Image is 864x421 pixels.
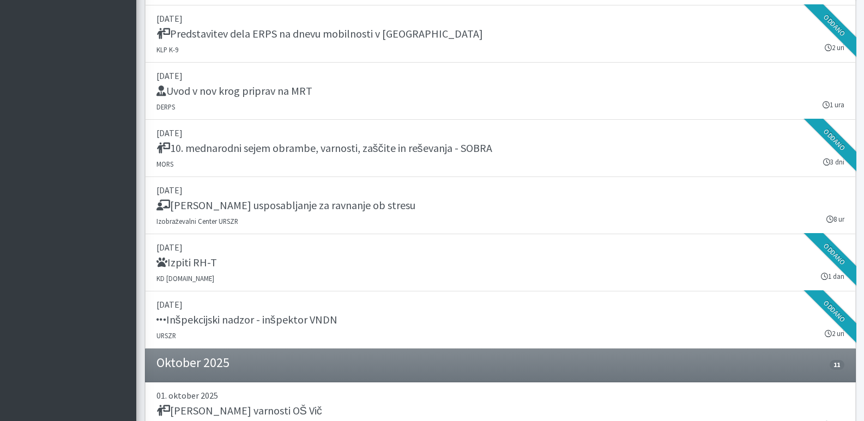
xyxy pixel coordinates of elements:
[145,5,856,63] a: [DATE] Predstavitev dela ERPS na dnevu mobilnosti v [GEOGRAPHIC_DATA] KLP K-9 2 uri Oddano
[145,234,856,291] a: [DATE] Izpiti RH-T KD [DOMAIN_NAME] 1 dan Oddano
[156,184,844,197] p: [DATE]
[156,274,214,283] small: KD [DOMAIN_NAME]
[156,27,483,40] h5: Predstavitev dela ERPS na dnevu mobilnosti v [GEOGRAPHIC_DATA]
[145,177,856,234] a: [DATE] [PERSON_NAME] usposabljanje za ravnanje ob stresu Izobraževalni Center URSZR 8 ur
[156,160,173,168] small: MORS
[830,360,844,370] span: 11
[145,63,856,120] a: [DATE] Uvod v nov krog priprav na MRT DERPS 1 ura
[156,241,844,254] p: [DATE]
[156,313,337,326] h5: Inšpekcijski nadzor - inšpektor VNDN
[156,256,217,269] h5: Izpiti RH-T
[145,291,856,349] a: [DATE] Inšpekcijski nadzor - inšpektor VNDN URSZR 2 uri Oddano
[156,298,844,311] p: [DATE]
[156,142,492,155] h5: 10. mednarodni sejem obrambe, varnosti, zaščite in reševanja - SOBRA
[156,404,322,417] h5: [PERSON_NAME] varnosti OŠ Vič
[156,217,238,225] small: Izobraževalni Center URSZR
[156,389,844,402] p: 01. oktober 2025
[156,355,229,371] h4: Oktober 2025
[156,84,312,97] h5: Uvod v nov krog priprav na MRT
[156,69,844,82] p: [DATE]
[826,214,844,224] small: 8 ur
[156,12,844,25] p: [DATE]
[156,199,415,212] h5: [PERSON_NAME] usposabljanje za ravnanje ob stresu
[156,331,176,340] small: URSZR
[145,120,856,177] a: [DATE] 10. mednarodni sejem obrambe, varnosti, zaščite in reševanja - SOBRA MORS 3 dni Oddano
[823,100,844,110] small: 1 ura
[156,126,844,139] p: [DATE]
[156,102,175,111] small: DERPS
[156,45,178,54] small: KLP K-9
